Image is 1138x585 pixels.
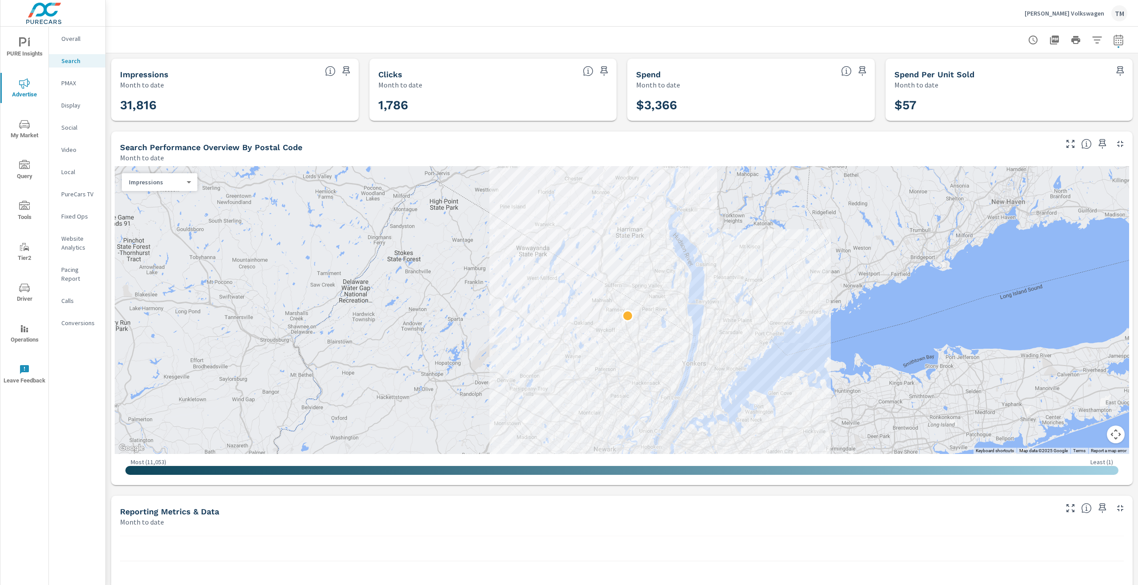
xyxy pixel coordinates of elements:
[1113,501,1127,515] button: Minimize Widget
[3,160,46,182] span: Query
[49,32,105,45] div: Overall
[1111,5,1127,21] div: TM
[1107,426,1125,443] button: Map camera controls
[49,316,105,330] div: Conversions
[378,80,422,90] p: Month to date
[120,143,302,152] h5: Search Performance Overview By Postal Code
[1063,501,1078,515] button: Make Fullscreen
[855,64,870,78] span: Save this to your personalized report
[3,283,46,304] span: Driver
[120,517,164,527] p: Month to date
[61,79,98,88] p: PMAX
[894,70,974,79] h5: Spend Per Unit Sold
[1025,9,1104,17] p: [PERSON_NAME] Volkswagen
[3,78,46,100] span: Advertise
[3,119,46,141] span: My Market
[49,210,105,223] div: Fixed Ops
[597,64,611,78] span: Save this to your personalized report
[61,101,98,110] p: Display
[3,201,46,223] span: Tools
[1113,137,1127,151] button: Minimize Widget
[61,145,98,154] p: Video
[841,66,852,76] span: The amount of money spent on advertising during the period.
[1063,137,1078,151] button: Make Fullscreen
[3,364,46,386] span: Leave Feedback
[120,507,219,516] h5: Reporting Metrics & Data
[120,152,164,163] p: Month to date
[1081,139,1092,149] span: Understand Search performance data by postal code. Individual postal codes can be selected and ex...
[636,98,866,113] h3: $3,366
[117,442,146,454] a: Open this area in Google Maps (opens a new window)
[117,442,146,454] img: Google
[3,37,46,59] span: PURE Insights
[3,242,46,263] span: Tier2
[49,54,105,68] div: Search
[61,123,98,132] p: Social
[49,121,105,134] div: Social
[1081,503,1092,513] span: Understand Search data over time and see how metrics compare to each other.
[378,98,608,113] h3: 1,786
[131,458,166,466] p: Most ( 11,053 )
[976,448,1014,454] button: Keyboard shortcuts
[49,99,105,112] div: Display
[61,56,98,65] p: Search
[49,165,105,179] div: Local
[1073,448,1086,453] a: Terms (opens in new tab)
[61,34,98,43] p: Overall
[1046,31,1063,49] button: "Export Report to PDF"
[1019,448,1068,453] span: Map data ©2025 Google
[1088,31,1106,49] button: Apply Filters
[120,98,350,113] h3: 31,816
[61,212,98,221] p: Fixed Ops
[129,178,183,186] p: Impressions
[122,178,190,187] div: Impressions
[325,66,336,76] span: The number of times an ad was shown on your behalf.
[61,265,98,283] p: Pacing Report
[1113,64,1127,78] span: Save this to your personalized report
[49,263,105,285] div: Pacing Report
[1110,31,1127,49] button: Select Date Range
[636,70,661,79] h5: Spend
[61,167,98,176] p: Local
[583,66,593,76] span: The number of times an ad was clicked by a consumer.
[61,234,98,252] p: Website Analytics
[120,80,164,90] p: Month to date
[120,70,168,79] h5: Impressions
[61,190,98,199] p: PureCars TV
[49,294,105,307] div: Calls
[61,318,98,327] p: Conversions
[339,64,353,78] span: Save this to your personalized report
[894,98,1124,113] h3: $57
[3,323,46,345] span: Operations
[49,76,105,90] div: PMAX
[1091,448,1126,453] a: Report a map error
[894,80,938,90] p: Month to date
[1095,137,1110,151] span: Save this to your personalized report
[49,187,105,201] div: PureCars TV
[1090,458,1113,466] p: Least ( 1 )
[1067,31,1085,49] button: Print Report
[61,296,98,305] p: Calls
[378,70,402,79] h5: Clicks
[49,232,105,254] div: Website Analytics
[636,80,680,90] p: Month to date
[1095,501,1110,515] span: Save this to your personalized report
[49,143,105,156] div: Video
[0,27,48,394] div: nav menu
